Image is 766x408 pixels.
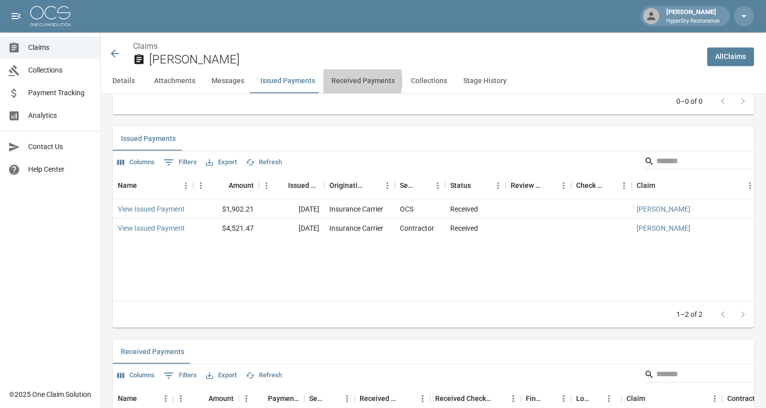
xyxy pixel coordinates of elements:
[616,178,632,193] button: Menu
[28,65,92,76] span: Collections
[215,178,229,192] button: Sort
[325,391,339,405] button: Sort
[455,69,515,93] button: Stage History
[193,199,259,219] div: $1,902.21
[324,171,395,199] div: Originating From
[576,171,602,199] div: Check Number
[259,219,324,238] div: [DATE]
[339,391,355,406] button: Menu
[556,391,571,406] button: Menu
[492,391,506,405] button: Sort
[400,223,434,233] div: Contractor
[400,171,416,199] div: Sent To
[239,391,254,406] button: Menu
[133,40,699,52] nav: breadcrumb
[329,204,383,214] div: Insurance Carrier
[113,126,184,151] button: Issued Payments
[707,47,754,66] a: AllClaims
[113,339,192,364] button: Received Payments
[415,391,430,406] button: Menu
[637,171,655,199] div: Claim
[450,223,478,233] div: Received
[742,178,757,193] button: Menu
[254,391,268,405] button: Sort
[9,389,91,399] div: © 2025 One Claim Solution
[655,178,669,192] button: Sort
[28,110,92,121] span: Analytics
[203,368,239,383] button: Export
[146,69,203,93] button: Attachments
[243,155,285,170] button: Refresh
[193,219,259,238] div: $4,521.47
[229,171,254,199] div: Amount
[137,178,151,192] button: Sort
[637,223,690,233] a: [PERSON_NAME]
[329,171,366,199] div: Originating From
[632,171,757,199] div: Claim
[6,6,26,26] button: open drawer
[450,204,478,214] div: Received
[101,69,146,93] button: Details
[28,88,92,98] span: Payment Tracking
[662,7,724,25] div: [PERSON_NAME]
[323,69,403,93] button: Received Payments
[666,17,720,26] p: HyperDry Restoration
[203,69,252,93] button: Messages
[274,178,288,192] button: Sort
[506,391,521,406] button: Menu
[193,178,208,193] button: Menu
[511,171,542,199] div: Review Status
[542,391,556,405] button: Sort
[676,96,703,106] p: 0–0 of 0
[645,391,659,405] button: Sort
[243,368,285,383] button: Refresh
[571,171,632,199] div: Check Number
[194,391,208,405] button: Sort
[491,178,506,193] button: Menu
[259,178,274,193] button: Menu
[401,391,415,405] button: Sort
[178,178,193,193] button: Menu
[115,155,157,170] button: Select columns
[259,171,324,199] div: Issued Date
[193,171,259,199] div: Amount
[118,223,185,233] a: View Issued Payment
[30,6,71,26] img: ocs-logo-white-transparent.png
[203,155,239,170] button: Export
[329,223,383,233] div: Insurance Carrier
[28,164,92,175] span: Help Center
[252,69,323,93] button: Issued Payments
[118,171,137,199] div: Name
[400,204,413,214] div: OCS
[471,178,485,192] button: Sort
[161,367,199,383] button: Show filters
[707,391,722,406] button: Menu
[590,391,604,405] button: Sort
[288,171,319,199] div: Issued Date
[542,178,556,192] button: Sort
[416,178,430,192] button: Sort
[161,154,199,170] button: Show filters
[113,339,754,364] div: related-list tabs
[403,69,455,93] button: Collections
[395,171,445,199] div: Sent To
[28,142,92,152] span: Contact Us
[602,178,616,192] button: Sort
[366,178,380,192] button: Sort
[380,178,395,193] button: Menu
[644,366,752,384] div: Search
[445,171,506,199] div: Status
[637,204,690,214] a: [PERSON_NAME]
[101,69,766,93] div: anchor tabs
[556,178,571,193] button: Menu
[644,153,752,171] div: Search
[158,391,173,406] button: Menu
[259,199,324,219] div: [DATE]
[430,178,445,193] button: Menu
[450,171,471,199] div: Status
[173,391,188,406] button: Menu
[149,52,699,67] h2: [PERSON_NAME]
[506,171,571,199] div: Review Status
[115,368,157,383] button: Select columns
[28,42,92,53] span: Claims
